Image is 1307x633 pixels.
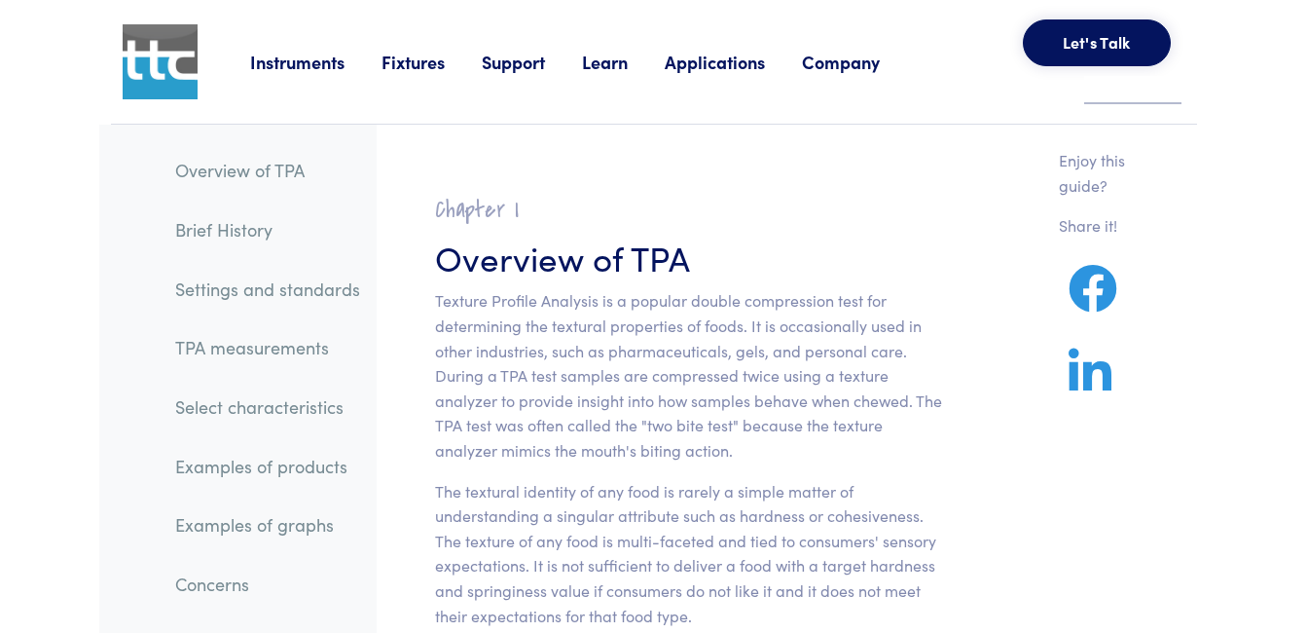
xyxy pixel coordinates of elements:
p: The textural identity of any food is rarely a simple matter of understanding a singular attribute... [435,479,942,629]
img: ttc_logo_1x1_v1.0.png [123,24,198,99]
a: Fixtures [381,50,482,74]
p: Enjoy this guide? [1059,148,1150,198]
a: Examples of graphs [160,503,376,547]
a: TPA measurements [160,325,376,370]
a: Instruments [250,50,381,74]
a: Share on LinkedIn [1059,371,1121,395]
a: Learn [582,50,665,74]
button: Let's Talk [1023,19,1171,66]
a: Support [482,50,582,74]
p: Share it! [1059,213,1150,239]
p: Texture Profile Analysis is a popular double compression test for determining the textural proper... [435,288,942,463]
a: Applications [665,50,802,74]
a: Overview of TPA [160,148,376,193]
a: Company [802,50,917,74]
a: Concerns [160,562,376,607]
a: Select characteristics [160,385,376,429]
h2: Chapter I [435,195,942,225]
h3: Overview of TPA [435,233,942,280]
a: Brief History [160,207,376,252]
a: Settings and standards [160,267,376,312]
a: Examples of products [160,444,376,489]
